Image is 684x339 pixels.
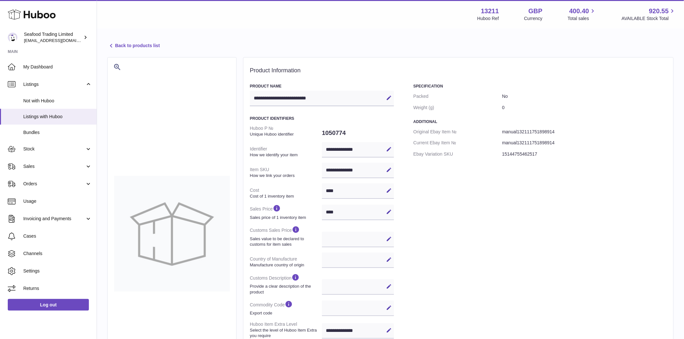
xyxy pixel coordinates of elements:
dt: Packed [413,91,502,102]
div: Huboo Ref [477,15,499,22]
span: AVAILABLE Stock Total [622,15,676,22]
span: Not with Huboo [23,98,92,104]
img: no-photo-large.jpg [114,176,230,292]
a: 400.40 Total sales [568,7,596,22]
h3: Specification [413,84,667,89]
strong: 13211 [481,7,499,15]
dt: Huboo P № [250,123,322,139]
span: Total sales [568,15,596,22]
dt: Cost [250,185,322,201]
strong: How we identify your item [250,152,320,158]
strong: Provide a clear description of the product [250,283,320,295]
span: Stock [23,146,85,152]
span: Cases [23,233,92,239]
dt: Customs Sales Price [250,223,322,250]
dd: 15144755462517 [502,149,667,160]
span: Sales [23,163,85,169]
strong: Manufacture country of origin [250,262,320,268]
dt: Current Ebay Item № [413,137,502,149]
span: Bundles [23,129,92,136]
dd: 0 [502,102,667,113]
strong: How we link your orders [250,173,320,179]
a: Back to products list [107,42,160,50]
h3: Product Identifiers [250,116,394,121]
span: Listings [23,81,85,87]
strong: GBP [529,7,542,15]
strong: Sales price of 1 inventory item [250,215,320,221]
dt: Customs Description [250,271,322,297]
h2: Product Information [250,67,667,74]
div: Seafood Trading Limited [24,31,82,44]
h3: Additional [413,119,667,124]
dt: Country of Manufacture [250,253,322,270]
span: Invoicing and Payments [23,216,85,222]
span: 920.55 [649,7,669,15]
strong: Export code [250,310,320,316]
strong: Sales value to be declared to customs for item sales [250,236,320,247]
dd: No [502,91,667,102]
dt: Item SKU [250,164,322,181]
dd: 1050774 [322,126,394,140]
strong: Unique Huboo identifier [250,131,320,137]
dt: Weight (g) [413,102,502,113]
a: Log out [8,299,89,311]
span: 400.40 [569,7,589,15]
h3: Product Name [250,84,394,89]
strong: Select the level of Huboo Item Extra you require [250,327,320,339]
span: Channels [23,251,92,257]
span: Orders [23,181,85,187]
dd: manual132111751898914 [502,126,667,138]
a: 920.55 AVAILABLE Stock Total [622,7,676,22]
dd: manual132111751898914 [502,137,667,149]
dt: Commodity Code [250,297,322,319]
div: Currency [524,15,543,22]
span: Returns [23,285,92,292]
span: Listings with Huboo [23,114,92,120]
span: Settings [23,268,92,274]
span: [EMAIL_ADDRESS][DOMAIN_NAME] [24,38,95,43]
span: Usage [23,198,92,204]
span: My Dashboard [23,64,92,70]
dt: Sales Price [250,201,322,223]
dt: Ebay Variation SKU [413,149,502,160]
dt: Identifier [250,143,322,160]
strong: Cost of 1 inventory item [250,193,320,199]
dt: Original Ebay Item № [413,126,502,138]
img: internalAdmin-13211@internal.huboo.com [8,33,17,42]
